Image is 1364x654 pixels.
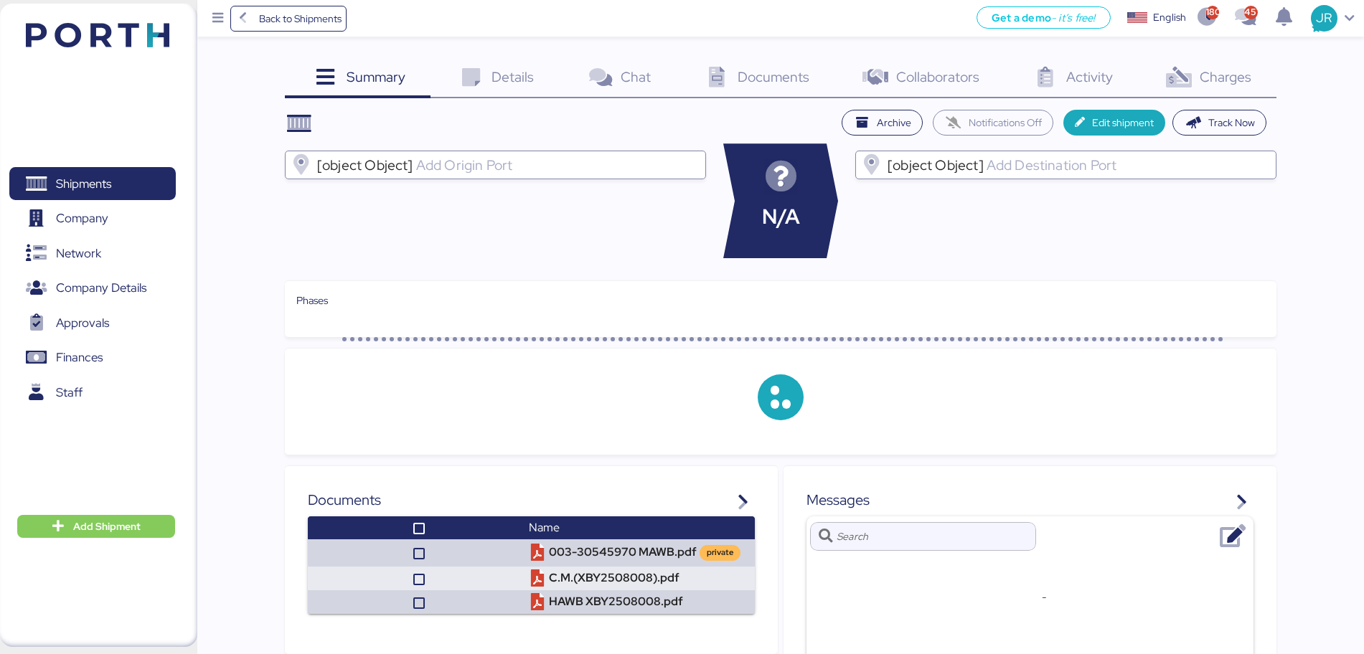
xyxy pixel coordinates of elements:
span: Add Shipment [73,518,141,535]
span: Company [56,208,108,229]
a: Back to Shipments [230,6,347,32]
span: Finances [56,347,103,368]
span: Documents [738,67,809,86]
div: Phases [296,293,1265,308]
input: [object Object] [984,156,1270,174]
div: Documents [308,489,755,511]
button: Menu [206,6,230,31]
span: Details [491,67,534,86]
span: Archive [877,114,911,131]
span: Summary [347,67,405,86]
button: Archive [842,110,923,136]
span: Chat [621,67,651,86]
span: Activity [1066,67,1113,86]
span: Approvals [56,313,109,333]
button: Track Now [1172,110,1266,136]
div: Messages [806,489,1254,511]
span: Company Details [56,278,146,298]
input: [object Object] [413,156,700,174]
span: [object Object] [317,158,413,171]
a: Shipments [9,167,176,200]
span: Network [56,243,101,264]
td: C.M.(XBY2508008).pdf [523,567,755,590]
button: Notifications Off [933,110,1053,136]
span: Back to Shipments [259,10,342,27]
a: Staff [9,376,176,409]
span: Name [529,520,560,535]
span: Staff [56,382,83,403]
a: Network [9,237,176,270]
a: Company [9,202,176,235]
div: private [707,546,733,559]
input: Search [837,522,1027,551]
a: Company Details [9,272,176,305]
a: Approvals [9,306,176,339]
span: Collaborators [896,67,979,86]
span: Track Now [1208,114,1255,131]
span: Edit shipment [1092,114,1154,131]
a: Finances [9,341,176,374]
span: N/A [762,202,800,232]
td: HAWB XBY2508008.pdf [523,590,755,614]
span: Shipments [56,174,111,194]
span: [object Object] [888,158,984,171]
span: Notifications Off [969,114,1042,131]
button: Edit shipment [1063,110,1166,136]
span: Charges [1200,67,1251,86]
span: JR [1316,9,1332,27]
button: Add Shipment [17,515,175,538]
td: 003-30545970 MAWB.pdf [523,539,755,567]
div: English [1153,10,1186,25]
